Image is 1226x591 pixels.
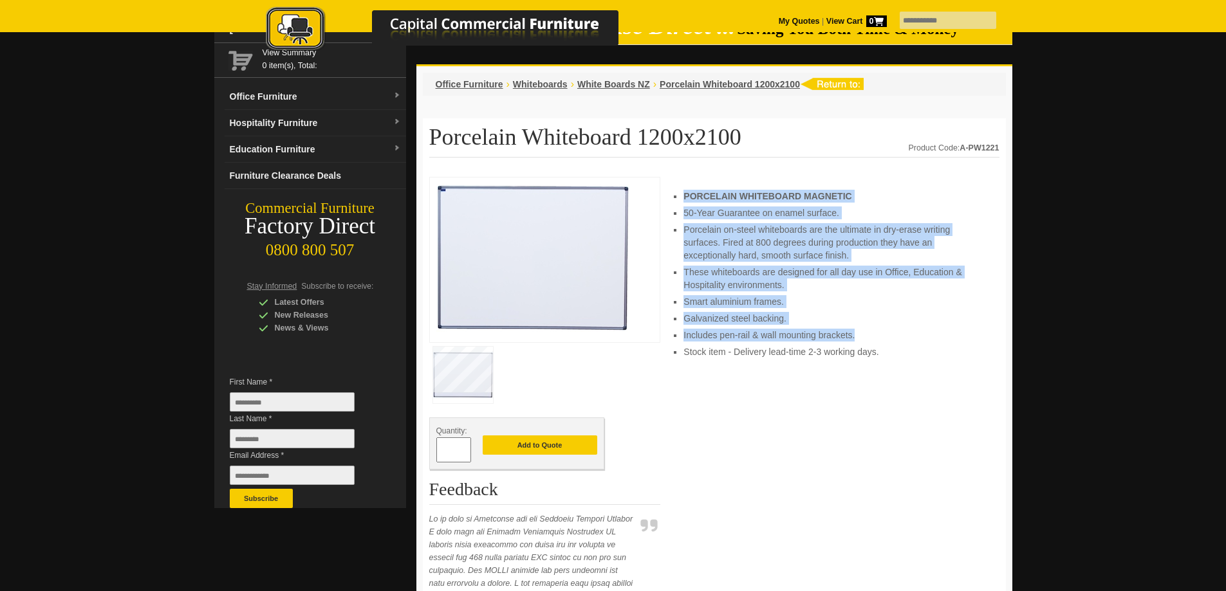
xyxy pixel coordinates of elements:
[483,435,597,455] button: Add to Quote
[683,266,986,291] li: These whiteboards are designed for all day use in Office, Education & Hospitality environments.
[230,466,355,485] input: Email Address *
[230,429,355,448] input: Last Name *
[230,376,374,388] span: First Name *
[225,163,406,189] a: Furniture Clearance Deals
[571,78,574,91] li: ›
[259,309,381,322] div: New Releases
[225,110,406,136] a: Hospitality Furnituredropdown
[225,136,406,163] a: Education Furnituredropdown
[683,206,986,219] li: 50-Year Guarantee on enamel surface.
[301,282,373,291] span: Subscribe to receive:
[429,480,661,505] h2: Feedback
[908,141,999,154] div: Product Code:
[513,79,568,89] a: Whiteboards
[230,412,374,425] span: Last Name *
[230,6,681,53] img: Capital Commercial Furniture Logo
[247,282,297,291] span: Stay Informed
[800,78,864,90] img: return to
[393,92,401,100] img: dropdown
[214,199,406,217] div: Commercial Furniture
[960,143,999,152] strong: A-PW1221
[683,295,986,308] li: Smart aluminium frames.
[506,78,510,91] li: ›
[393,145,401,152] img: dropdown
[436,426,467,435] span: Quantity:
[683,312,986,325] li: Galvanized steel backing.
[779,17,820,26] a: My Quotes
[653,78,656,91] li: ›
[230,392,355,412] input: First Name *
[259,322,381,334] div: News & Views
[214,217,406,235] div: Factory Direct
[436,79,503,89] a: Office Furniture
[826,17,887,26] strong: View Cart
[683,191,851,201] strong: PORCELAIN WHITEBOARD MAGNETIC
[225,84,406,110] a: Office Furnituredropdown
[230,6,681,57] a: Capital Commercial Furniture Logo
[393,118,401,126] img: dropdown
[230,449,374,462] span: Email Address *
[824,17,886,26] a: View Cart0
[660,79,800,89] a: Porcelain Whiteboard 1200x2100
[259,296,381,309] div: Latest Offers
[866,15,887,27] span: 0
[436,184,629,332] img: Porcelain Whiteboard 1200x2100
[683,223,986,262] li: Porcelain on-steel whiteboards are the ultimate in dry-erase writing surfaces. Fired at 800 degre...
[429,125,999,158] h1: Porcelain Whiteboard 1200x2100
[577,79,650,89] a: White Boards NZ
[683,329,986,341] li: Includes pen-rail & wall mounting brackets.
[230,489,293,508] button: Subscribe
[683,345,986,358] li: Stock item - Delivery lead-time 2-3 working days.
[214,235,406,259] div: 0800 800 507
